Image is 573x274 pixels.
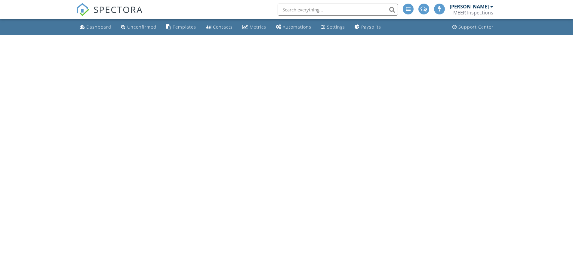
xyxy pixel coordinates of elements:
[450,4,489,10] div: [PERSON_NAME]
[273,22,314,33] a: Automations (Advanced)
[283,24,311,30] div: Automations
[119,22,159,33] a: Unconfirmed
[76,8,143,21] a: SPECTORA
[164,22,199,33] a: Templates
[77,22,114,33] a: Dashboard
[327,24,345,30] div: Settings
[278,4,398,16] input: Search everything...
[352,22,384,33] a: Paysplits
[240,22,269,33] a: Metrics
[213,24,233,30] div: Contacts
[76,3,89,16] img: The Best Home Inspection Software - Spectora
[127,24,156,30] div: Unconfirmed
[361,24,381,30] div: Paysplits
[458,24,494,30] div: Support Center
[86,24,111,30] div: Dashboard
[453,10,493,16] div: MEER Inspections
[450,22,496,33] a: Support Center
[203,22,235,33] a: Contacts
[94,3,143,16] span: SPECTORA
[250,24,266,30] div: Metrics
[173,24,196,30] div: Templates
[319,22,347,33] a: Settings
